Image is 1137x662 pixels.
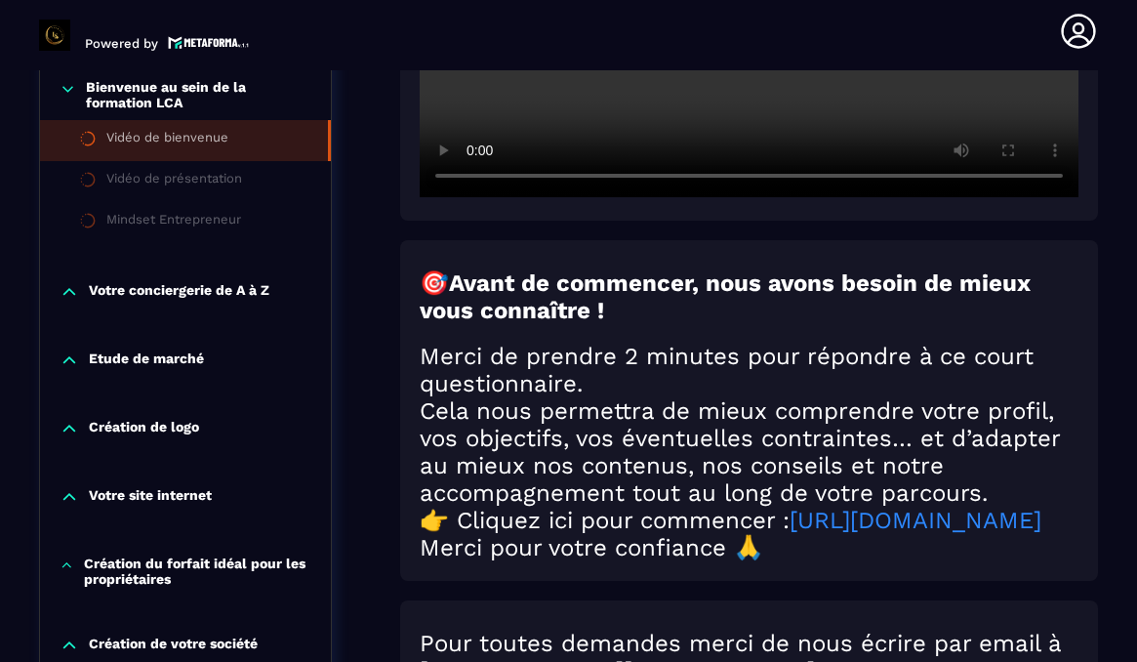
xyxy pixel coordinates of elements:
a: [URL][DOMAIN_NAME] [790,507,1041,534]
p: Votre site internet [89,487,212,507]
div: Mindset Entrepreneur [106,212,241,233]
p: Création du forfait idéal pour les propriétaires [84,556,311,587]
strong: Avant de commencer, nous avons besoin de mieux vous connaître ! [420,269,1031,324]
h2: 👉 Cliquez ici pour commencer : [420,507,1078,534]
h2: Cela nous permettra de mieux comprendre votre profil, vos objectifs, vos éventuelles contraintes…... [420,397,1078,507]
img: logo-branding [39,20,70,51]
div: Vidéo de bienvenue [106,130,228,151]
h2: 🎯 [420,269,1078,324]
h2: Merci de prendre 2 minutes pour répondre à ce court questionnaire. [420,343,1078,397]
p: Création de logo [89,419,199,438]
h2: Merci pour votre confiance 🙏 [420,534,1078,561]
p: Création de votre société [89,636,258,655]
div: Vidéo de présentation [106,171,242,192]
p: Powered by [85,36,158,51]
img: logo [168,34,250,51]
p: Bienvenue au sein de la formation LCA [86,79,311,110]
p: Votre conciergerie de A à Z [89,282,269,302]
p: Etude de marché [89,351,204,370]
